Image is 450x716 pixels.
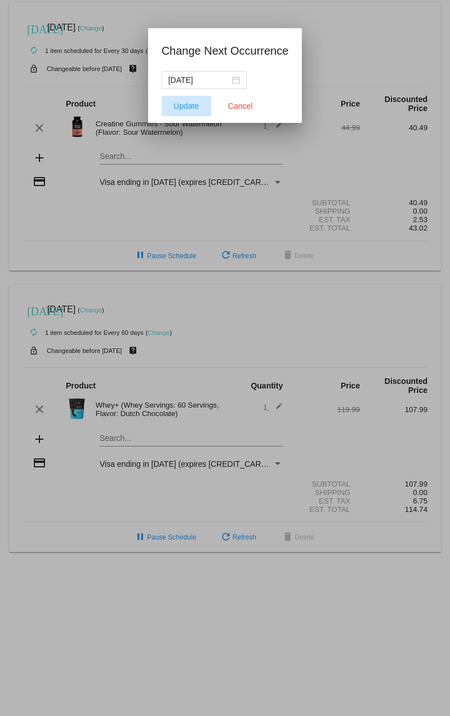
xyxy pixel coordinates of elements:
[228,101,253,111] span: Cancel
[168,74,230,86] input: Select date
[162,96,211,116] button: Update
[216,96,265,116] button: Close dialog
[162,42,289,60] h1: Change Next Occurrence
[173,101,199,111] span: Update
